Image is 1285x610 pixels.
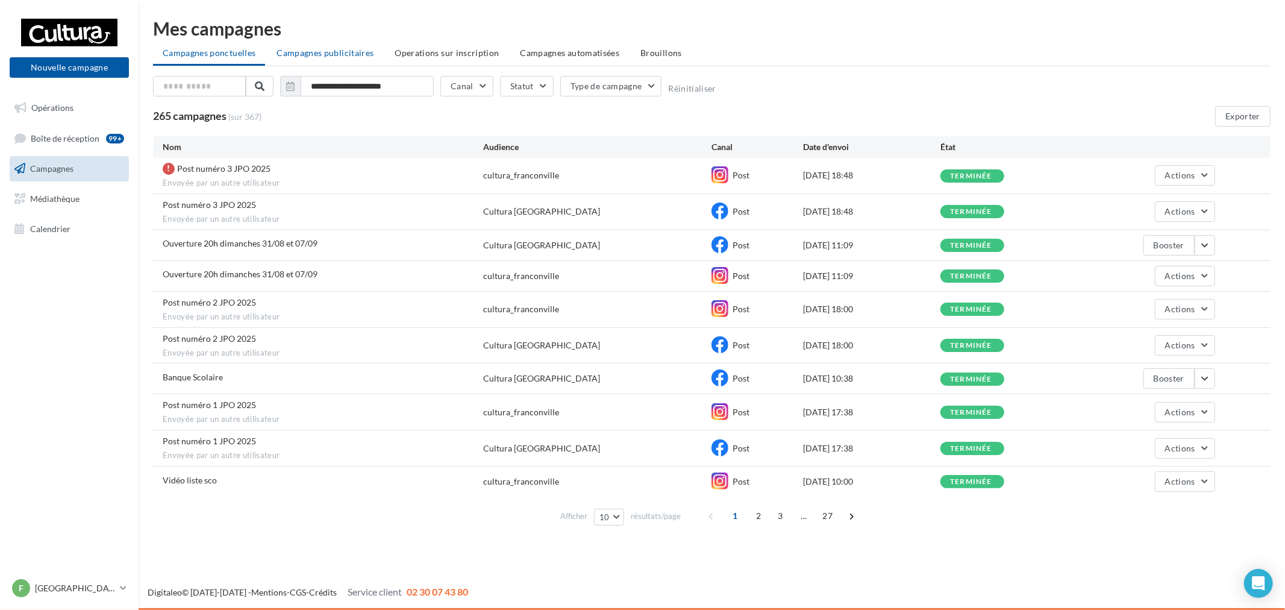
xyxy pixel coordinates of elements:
[1165,304,1195,314] span: Actions
[1165,340,1195,350] span: Actions
[818,506,837,526] span: 27
[7,156,131,181] a: Campagnes
[1165,271,1195,281] span: Actions
[483,406,559,418] div: cultura_franconville
[163,436,256,446] span: Post numéro 1 JPO 2025
[803,373,940,385] div: [DATE] 10:38
[803,141,940,153] div: Date d'envoi
[483,206,600,218] div: Cultura [GEOGRAPHIC_DATA]
[733,443,749,453] span: Post
[950,306,992,313] div: terminée
[950,172,992,180] div: terminée
[7,95,131,121] a: Opérations
[30,193,80,204] span: Médiathèque
[290,587,306,597] a: CGS
[803,169,940,181] div: [DATE] 18:48
[950,242,992,250] div: terminée
[594,509,625,526] button: 10
[148,587,468,597] span: © [DATE]-[DATE] - - -
[803,406,940,418] div: [DATE] 17:38
[163,214,483,225] span: Envoyée par un autre utilisateur
[251,587,287,597] a: Mentions
[733,206,749,216] span: Post
[749,506,768,526] span: 2
[733,170,749,180] span: Post
[163,141,483,153] div: Nom
[803,339,940,351] div: [DATE] 18:00
[7,216,131,242] a: Calendrier
[1155,266,1215,286] button: Actions
[725,506,745,526] span: 1
[163,400,256,410] span: Post numéro 1 JPO 2025
[483,239,600,251] div: Cultura [GEOGRAPHIC_DATA]
[440,76,493,96] button: Canal
[1143,368,1195,389] button: Booster
[950,409,992,417] div: terminée
[395,48,499,58] span: Operations sur inscription
[733,407,749,417] span: Post
[803,442,940,454] div: [DATE] 17:38
[631,511,681,522] span: résultats/page
[483,303,559,315] div: cultura_franconville
[19,582,23,594] span: F
[163,200,256,210] span: Post numéro 3 JPO 2025
[733,271,749,281] span: Post
[7,125,131,151] a: Boîte de réception99+
[153,19,1271,37] div: Mes campagnes
[1155,471,1215,492] button: Actions
[483,476,559,488] div: cultura_franconville
[733,240,749,250] span: Post
[521,48,620,58] span: Campagnes automatisées
[560,76,662,96] button: Type de campagne
[1165,206,1195,216] span: Actions
[1155,201,1215,222] button: Actions
[1244,569,1273,598] div: Open Intercom Messenger
[483,339,600,351] div: Cultura [GEOGRAPHIC_DATA]
[228,111,261,123] span: (sur 367)
[106,134,124,143] div: 99+
[163,297,256,307] span: Post numéro 2 JPO 2025
[733,373,749,383] span: Post
[163,178,483,189] span: Envoyée par un autre utilisateur
[35,582,115,594] p: [GEOGRAPHIC_DATA]
[733,304,749,314] span: Post
[483,270,559,282] div: cultura_franconville
[640,48,682,58] span: Brouillons
[483,442,600,454] div: Cultura [GEOGRAPHIC_DATA]
[309,587,337,597] a: Crédits
[560,511,587,522] span: Afficher
[803,476,940,488] div: [DATE] 10:00
[163,269,317,279] span: Ouverture 20h dimanches 31/08 et 07/09
[163,450,483,461] span: Envoyée par un autre utilisateur
[668,84,716,93] button: Réinitialiser
[711,141,803,153] div: Canal
[803,303,940,315] div: [DATE] 18:00
[7,186,131,212] a: Médiathèque
[1155,165,1215,186] button: Actions
[348,586,402,597] span: Service client
[1215,106,1271,127] button: Exporter
[803,270,940,282] div: [DATE] 11:09
[1155,402,1215,423] button: Actions
[733,340,749,350] span: Post
[30,223,70,233] span: Calendrier
[1165,170,1195,180] span: Actions
[407,586,468,597] span: 02 30 07 43 80
[177,163,270,174] span: Post numéro 3 JPO 2025
[950,445,992,453] div: terminée
[1165,443,1195,453] span: Actions
[31,102,73,113] span: Opérations
[950,376,992,383] div: terminée
[1155,438,1215,459] button: Actions
[940,141,1078,153] div: État
[277,48,374,58] span: Campagnes publicitaires
[1143,235,1195,256] button: Booster
[483,169,559,181] div: cultura_franconville
[803,239,940,251] div: [DATE] 11:09
[31,133,99,143] span: Boîte de réception
[148,587,182,597] a: Digitaleo
[1155,335,1215,356] button: Actions
[500,76,554,96] button: Statut
[163,372,223,382] span: Banque Scolaire
[483,141,712,153] div: Audience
